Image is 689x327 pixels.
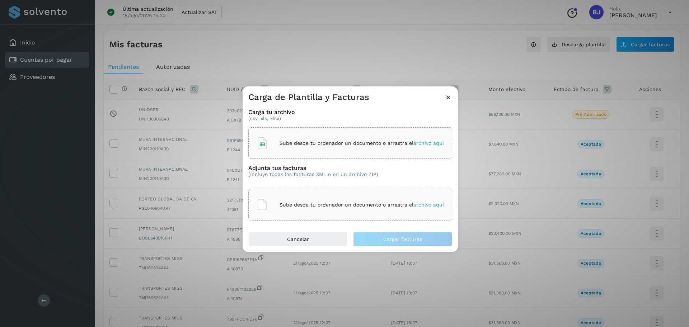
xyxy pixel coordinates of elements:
[248,92,369,103] h3: Carga de Plantilla y Facturas
[413,202,444,208] span: archivo aquí
[248,232,347,246] button: Cancelar
[248,165,378,171] h3: Adjunta tus facturas
[383,237,422,242] span: Cargar facturas
[248,115,452,122] p: (csv, xls, xlsx)
[353,232,452,246] button: Cargar facturas
[280,140,444,146] p: Sube desde tu ordenador un documento o arrastra el
[248,171,378,177] p: (Incluye todas las facturas XML o en un archivo ZIP)
[413,140,444,146] span: archivo aquí
[248,109,452,115] h3: Carga tu archivo
[280,202,444,208] p: Sube desde tu ordenador un documento o arrastra el
[287,237,309,242] span: Cancelar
